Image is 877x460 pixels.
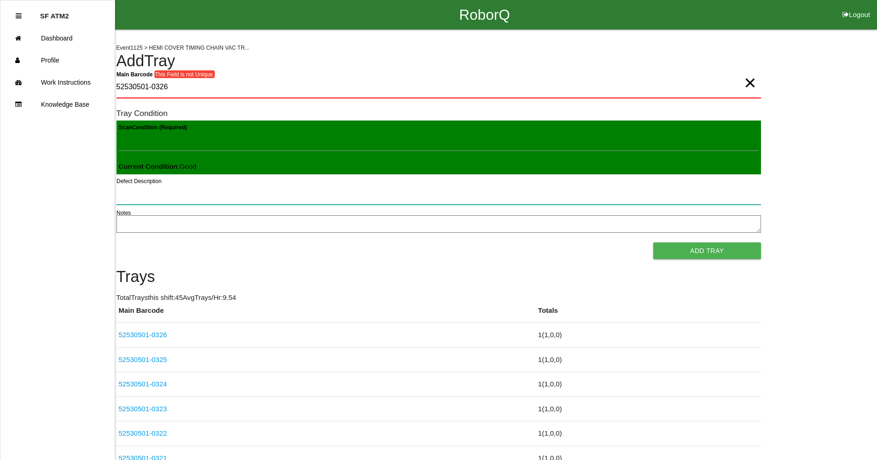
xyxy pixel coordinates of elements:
[16,5,22,27] div: Close
[536,323,761,348] td: 1 ( 1 , 0 , 0 )
[0,49,115,71] a: Profile
[116,77,761,98] input: Required
[0,71,115,93] a: Work Instructions
[744,64,756,83] span: Clear Input
[119,162,178,170] b: Current Condition
[116,52,761,70] h4: Add Tray
[154,70,215,78] span: This Field is not Unique.
[116,71,153,77] b: Main Barcode
[653,242,761,259] button: Add Tray
[119,124,187,131] b: Scan Condition (Required)
[116,45,250,51] span: Event 1125 > HEMI COVER TIMING CHAIN VAC TR...
[119,380,167,388] a: 52530501-0324
[40,5,69,20] p: SF ATM2
[116,209,131,217] label: Notes
[116,177,162,185] label: Defect Description
[536,397,761,421] td: 1 ( 1 , 0 , 0 )
[0,93,115,115] a: Knowledge Base
[119,405,167,413] a: 52530501-0323
[536,305,761,323] th: Totals
[116,109,761,118] h6: Tray Condition
[119,429,167,437] a: 52530501-0322
[116,293,761,303] p: Total Trays this shift: 45 Avg Trays /Hr: 9.54
[119,331,167,339] a: 52530501-0326
[116,268,761,286] h4: Trays
[119,162,197,170] span: : Good
[119,356,167,363] a: 52530501-0325
[536,421,761,446] td: 1 ( 1 , 0 , 0 )
[0,27,115,49] a: Dashboard
[116,305,536,323] th: Main Barcode
[536,372,761,397] td: 1 ( 1 , 0 , 0 )
[536,347,761,372] td: 1 ( 1 , 0 , 0 )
